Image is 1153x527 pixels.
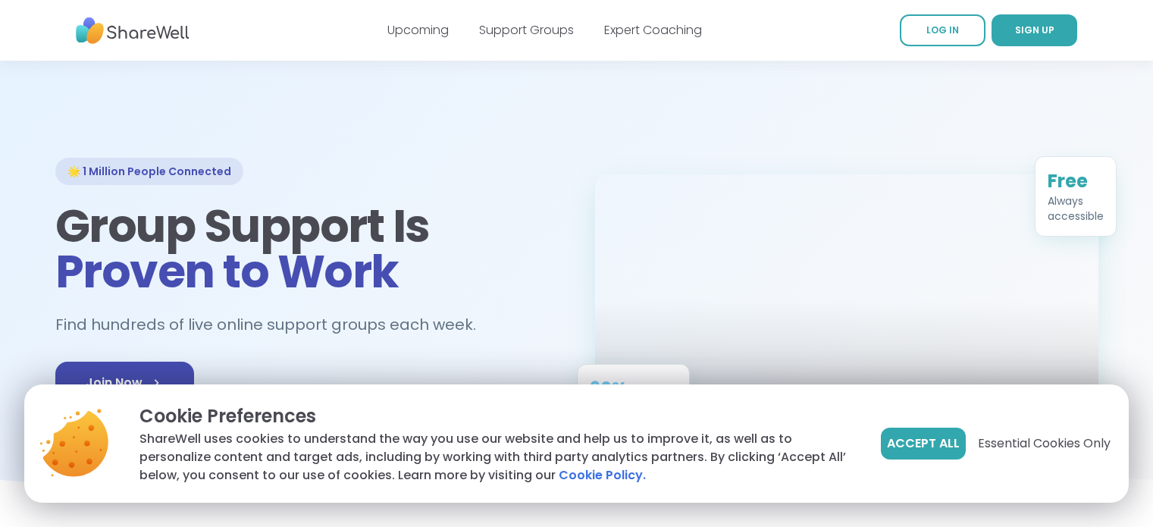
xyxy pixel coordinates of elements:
a: Upcoming [387,21,449,39]
a: Support Groups [479,21,574,39]
a: LOG IN [900,14,985,46]
span: Proven to Work [55,240,399,303]
div: Always accessible [1048,193,1104,224]
p: ShareWell uses cookies to understand the way you use our website and help us to improve it, as we... [139,430,857,485]
span: Join Now [86,374,164,392]
div: 🌟 1 Million People Connected [55,158,243,185]
h1: Group Support Is [55,203,559,294]
span: Accept All [887,434,960,453]
a: Join Now [55,362,194,404]
div: 90% [590,377,677,401]
span: Essential Cookies Only [978,434,1111,453]
div: Free [1048,169,1104,193]
span: SIGN UP [1015,24,1054,36]
span: LOG IN [926,24,959,36]
a: Cookie Policy. [559,466,646,485]
p: Cookie Preferences [139,403,857,430]
button: Accept All [881,428,966,460]
a: Expert Coaching [604,21,702,39]
img: ShareWell Nav Logo [76,10,190,52]
a: SIGN UP [992,14,1077,46]
h2: Find hundreds of live online support groups each week. [55,312,492,337]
